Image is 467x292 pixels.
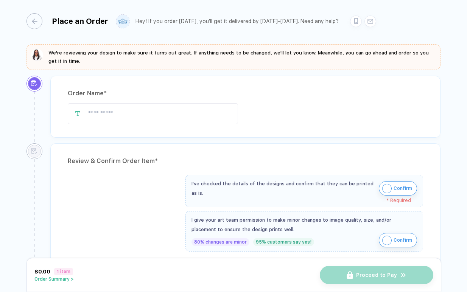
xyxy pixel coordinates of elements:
span: We're reviewing your design to make sure it turns out great. If anything needs to be changed, we'... [48,50,429,64]
div: 95% customers say yes! [253,238,314,246]
div: I've checked the details of the designs and confirm that they can be printed as is. [191,179,375,198]
span: Confirm [394,182,412,194]
span: 1 item [54,268,73,275]
div: Hey! If you order [DATE], you'll get it delivered by [DATE]–[DATE]. Need any help? [135,18,339,25]
button: iconConfirm [379,233,417,247]
img: icon [382,236,392,245]
div: Place an Order [52,17,108,26]
button: iconConfirm [379,181,417,196]
div: 80% changes are minor [191,238,249,246]
img: user profile [116,15,129,28]
img: sophie [31,49,43,61]
span: $0.00 [34,269,50,275]
div: * Required [191,198,411,203]
div: I give your art team permission to make minor changes to image quality, size, and/or placement to... [191,215,417,234]
span: Confirm [394,234,412,246]
button: We're reviewing your design to make sure it turns out great. If anything needs to be changed, we'... [31,49,436,65]
div: Review & Confirm Order Item [68,155,423,167]
div: Order Name [68,87,423,99]
button: Order Summary > [34,276,74,282]
img: icon [382,184,392,193]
